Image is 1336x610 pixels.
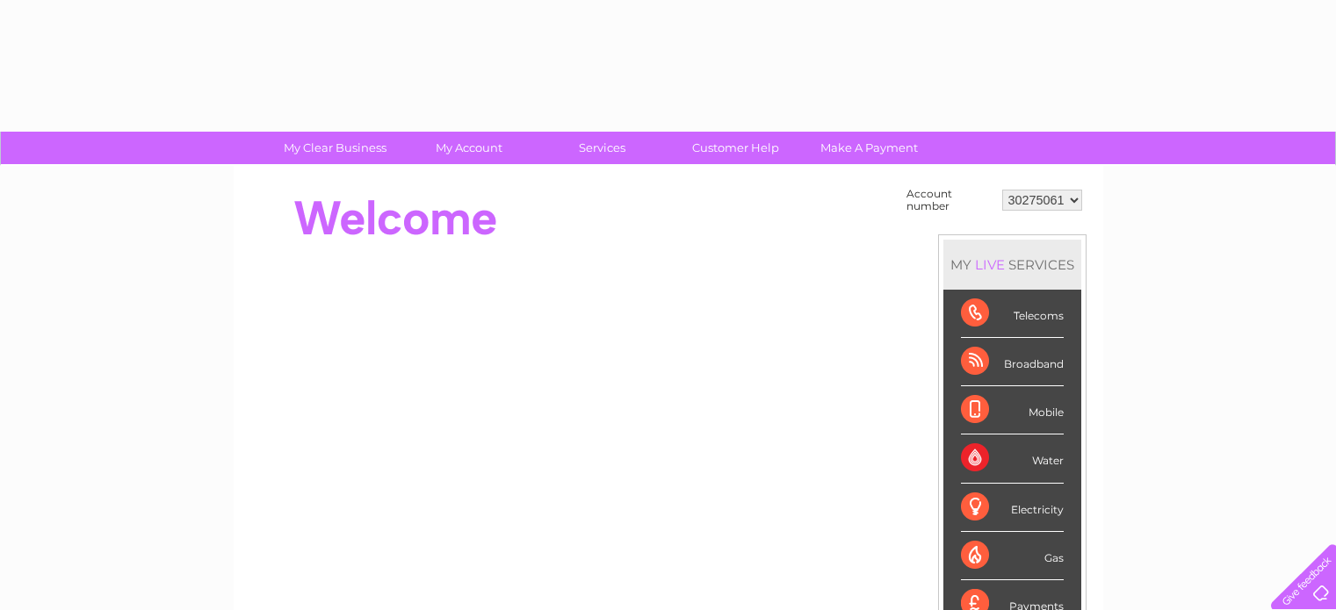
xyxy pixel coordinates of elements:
div: Broadband [961,338,1064,386]
td: Account number [902,183,998,217]
div: Gas [961,532,1064,580]
a: Services [530,132,675,164]
a: Customer Help [663,132,808,164]
a: My Account [396,132,541,164]
div: Water [961,434,1064,483]
a: My Clear Business [263,132,408,164]
div: LIVE [971,256,1008,273]
div: MY SERVICES [943,240,1081,290]
div: Mobile [961,386,1064,434]
div: Electricity [961,484,1064,532]
a: Make A Payment [797,132,942,164]
div: Telecoms [961,290,1064,338]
